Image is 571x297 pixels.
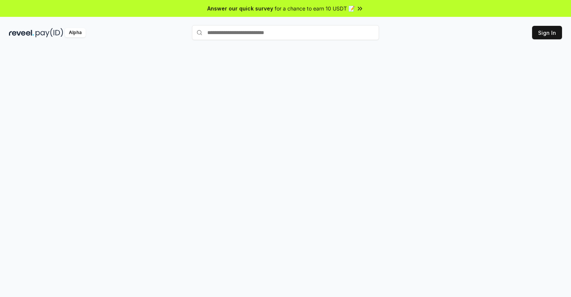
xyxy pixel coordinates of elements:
[532,26,562,39] button: Sign In
[36,28,63,37] img: pay_id
[275,4,355,12] span: for a chance to earn 10 USDT 📝
[9,28,34,37] img: reveel_dark
[65,28,86,37] div: Alpha
[207,4,273,12] span: Answer our quick survey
